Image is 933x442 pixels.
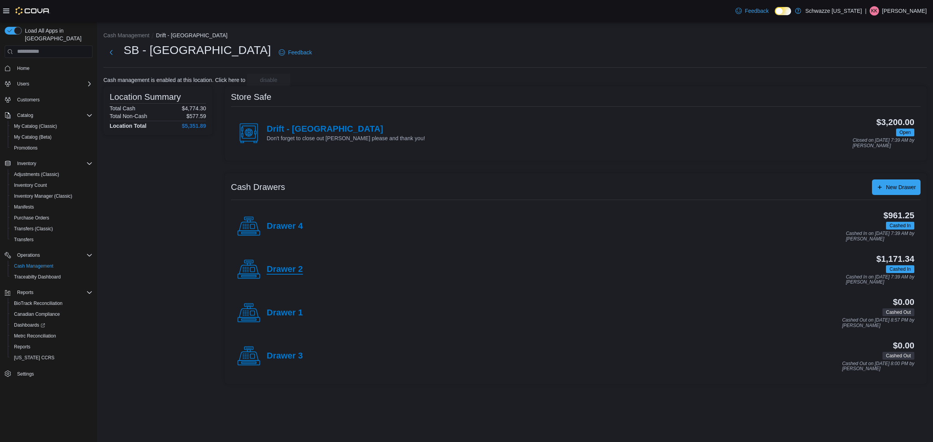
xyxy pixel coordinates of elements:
span: Traceabilty Dashboard [14,274,61,280]
a: Home [14,64,33,73]
button: Inventory [14,159,39,168]
button: New Drawer [872,179,921,195]
h4: Location Total [110,123,147,129]
span: Reports [14,344,30,350]
a: Manifests [11,202,37,212]
a: Transfers [11,235,37,244]
p: Cashed Out on [DATE] 8:00 PM by [PERSON_NAME] [842,361,914,372]
a: Promotions [11,143,41,153]
button: Catalog [14,111,36,120]
span: Customers [17,97,40,103]
a: Adjustments (Classic) [11,170,62,179]
span: Users [14,79,93,89]
button: Traceabilty Dashboard [8,271,96,282]
h6: Total Non-Cash [110,113,147,119]
nav: Complex example [5,59,93,400]
button: Manifests [8,202,96,212]
button: disable [247,74,290,86]
h3: $1,171.34 [876,254,914,264]
span: Cashed In [886,222,914,230]
p: Closed on [DATE] 7:39 AM by [PERSON_NAME] [853,138,914,148]
span: Canadian Compliance [11,310,93,319]
button: Reports [2,287,96,298]
h3: $0.00 [893,341,914,350]
h4: Drift - [GEOGRAPHIC_DATA] [267,124,425,134]
h3: $0.00 [893,298,914,307]
span: My Catalog (Classic) [11,122,93,131]
span: Inventory Count [11,181,93,190]
button: My Catalog (Beta) [8,132,96,143]
a: Feedback [276,45,315,60]
a: Inventory Count [11,181,50,190]
span: Cashed Out [882,352,914,360]
span: My Catalog (Classic) [14,123,57,129]
p: $577.59 [186,113,206,119]
span: Promotions [11,143,93,153]
button: Metrc Reconciliation [8,331,96,341]
span: New Drawer [886,183,916,191]
span: Operations [17,252,40,258]
span: Home [14,63,93,73]
h3: $961.25 [884,211,914,220]
span: Operations [14,251,93,260]
span: Reports [14,288,93,297]
h4: Drawer 3 [267,351,303,361]
span: Open [900,129,911,136]
span: Transfers (Classic) [11,224,93,233]
button: Catalog [2,110,96,121]
button: Inventory [2,158,96,169]
span: Inventory Manager (Classic) [14,193,72,199]
span: Metrc Reconciliation [14,333,56,339]
h4: Drawer 2 [267,265,303,275]
span: Cashed In [889,222,911,229]
span: Catalog [14,111,93,120]
span: Inventory Manager (Classic) [11,191,93,201]
span: Feedback [745,7,769,15]
button: Customers [2,94,96,105]
div: Kyle Krueger [870,6,879,16]
a: Inventory Manager (Classic) [11,191,75,201]
span: Open [896,129,914,136]
h1: SB - [GEOGRAPHIC_DATA] [124,42,271,58]
button: Home [2,63,96,74]
a: Canadian Compliance [11,310,63,319]
nav: An example of EuiBreadcrumbs [103,31,927,41]
button: Operations [14,251,43,260]
p: Schwazze [US_STATE] [805,6,862,16]
span: Catalog [17,112,33,118]
span: Manifests [14,204,34,210]
button: Users [14,79,32,89]
span: disable [260,76,277,84]
span: Home [17,65,30,71]
a: Dashboards [11,320,48,330]
span: Cashed In [889,266,911,273]
a: My Catalog (Classic) [11,122,60,131]
h4: $5,351.89 [182,123,206,129]
a: Cash Management [11,261,56,271]
button: Settings [2,368,96,379]
a: Transfers (Classic) [11,224,56,233]
button: Reports [8,341,96,352]
button: Purchase Orders [8,212,96,223]
a: [US_STATE] CCRS [11,353,58,362]
p: Don't forget to close out [PERSON_NAME] please and thank you! [267,134,425,142]
button: Promotions [8,143,96,153]
span: Users [17,81,29,87]
a: Reports [11,342,33,352]
span: Purchase Orders [11,213,93,223]
button: Users [2,78,96,89]
a: BioTrack Reconciliation [11,299,66,308]
span: Dashboards [11,320,93,330]
button: Transfers (Classic) [8,223,96,234]
h4: Drawer 1 [267,308,303,318]
a: Dashboards [8,320,96,331]
p: | [865,6,867,16]
button: Transfers [8,234,96,245]
span: [US_STATE] CCRS [14,355,54,361]
h3: $3,200.00 [876,118,914,127]
h3: Cash Drawers [231,183,285,192]
span: Cashed Out [886,352,911,359]
h3: Location Summary [110,92,181,102]
button: Canadian Compliance [8,309,96,320]
a: Feedback [732,3,772,19]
